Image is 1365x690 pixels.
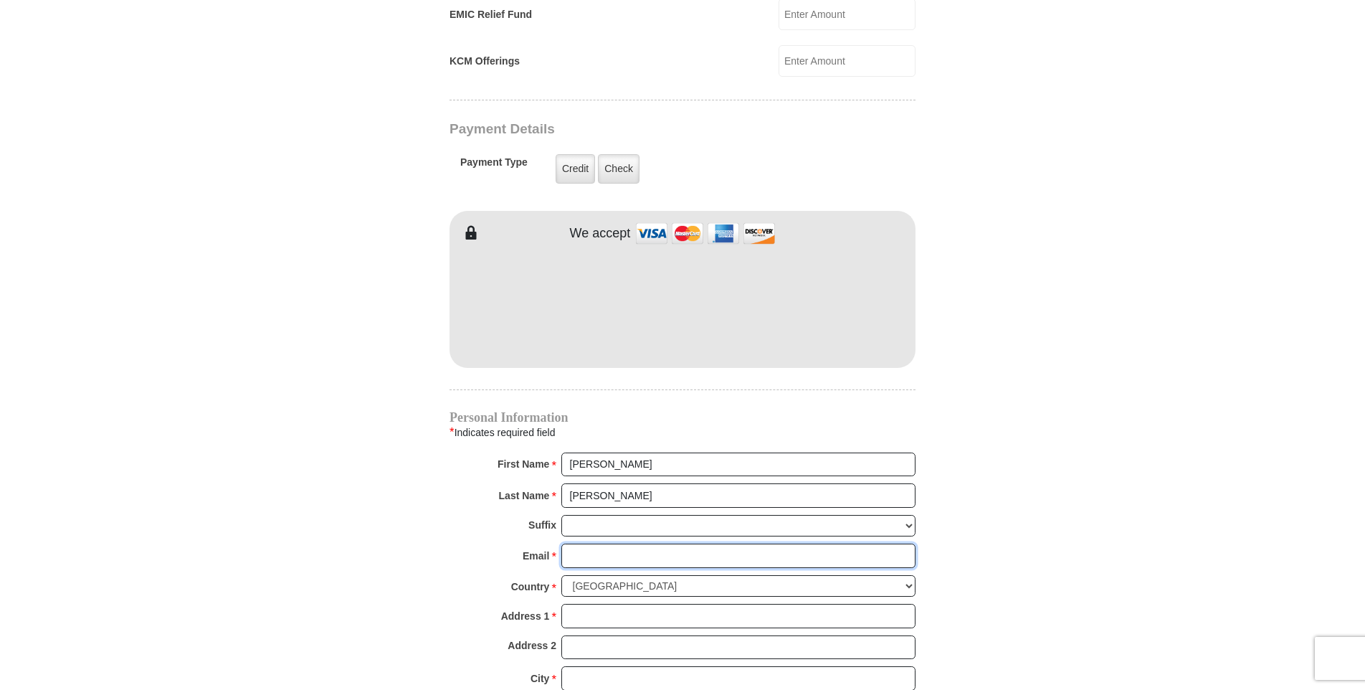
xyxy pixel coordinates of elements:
[450,412,915,423] h4: Personal Information
[523,546,549,566] strong: Email
[501,606,550,626] strong: Address 1
[450,423,915,442] div: Indicates required field
[634,218,777,249] img: credit cards accepted
[511,577,550,597] strong: Country
[779,45,915,77] input: Enter Amount
[450,121,815,138] h3: Payment Details
[508,635,556,656] strong: Address 2
[528,515,556,535] strong: Suffix
[499,486,550,506] strong: Last Name
[450,54,520,69] label: KCM Offerings
[498,454,549,474] strong: First Name
[556,154,595,184] label: Credit
[531,668,549,689] strong: City
[450,7,532,22] label: EMIC Relief Fund
[570,226,631,242] h4: We accept
[598,154,639,184] label: Check
[460,156,528,176] h5: Payment Type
